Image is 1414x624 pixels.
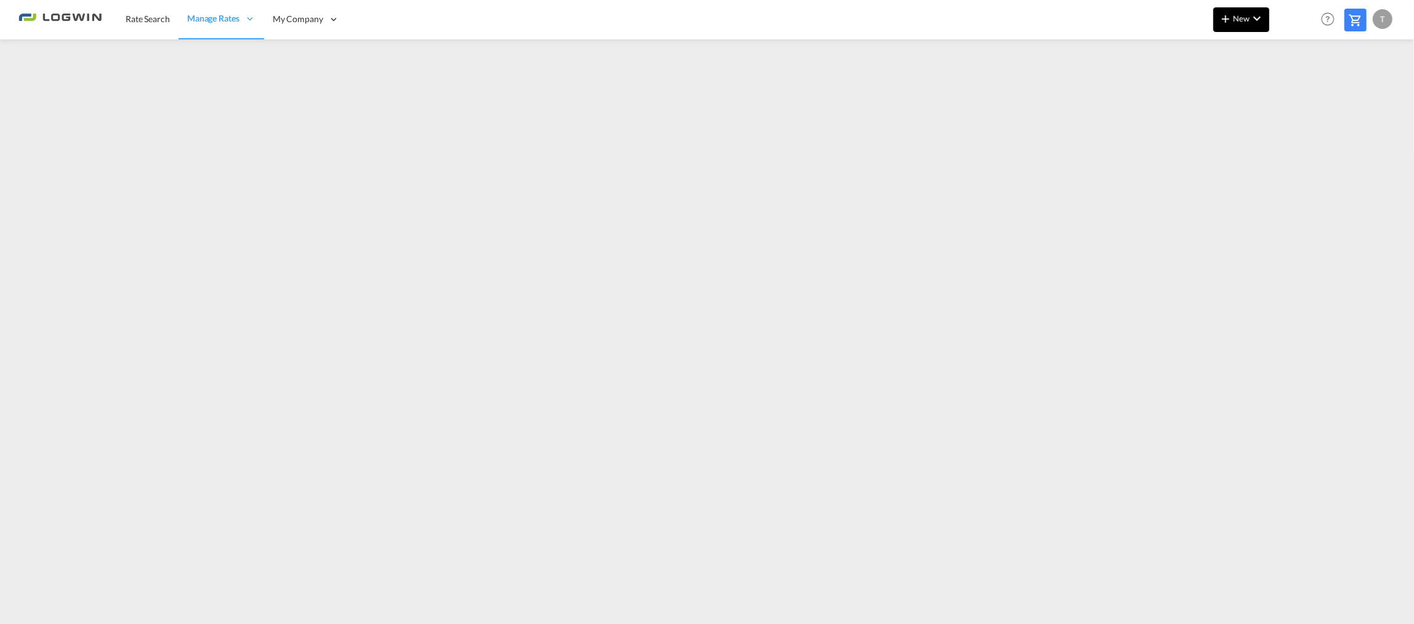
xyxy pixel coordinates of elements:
md-icon: icon-chevron-down [1250,11,1264,26]
div: Help [1317,9,1344,31]
span: Rate Search [126,14,170,24]
span: New [1218,14,1264,23]
div: T [1373,9,1392,29]
md-icon: icon-plus 400-fg [1218,11,1233,26]
button: icon-plus 400-fgNewicon-chevron-down [1213,7,1269,32]
img: 2761ae10d95411efa20a1f5e0282d2d7.png [18,6,102,33]
span: Help [1317,9,1338,30]
span: Manage Rates [187,12,239,25]
span: My Company [273,13,323,25]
